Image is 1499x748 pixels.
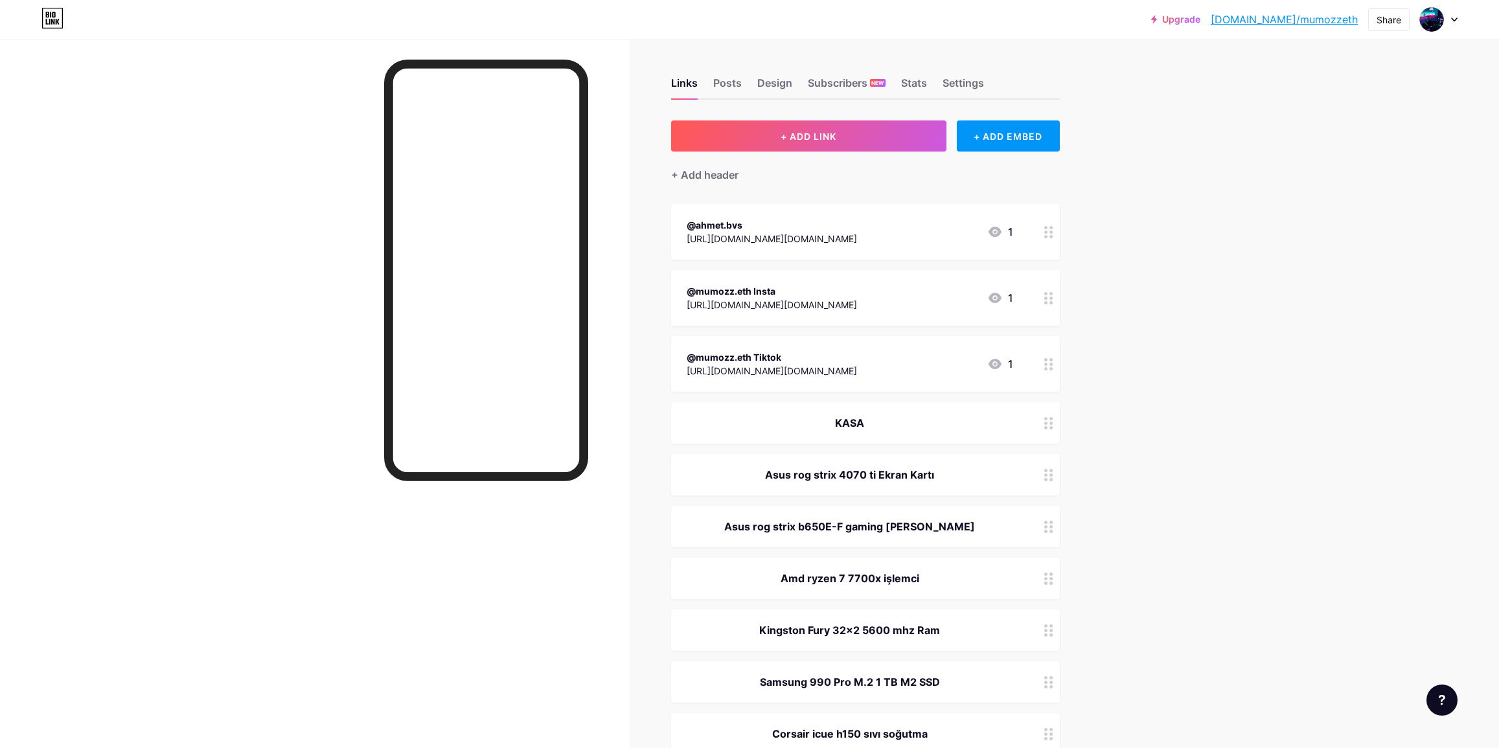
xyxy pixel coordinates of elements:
[781,131,836,142] span: + ADD LINK
[1419,7,1444,32] img: mumozzeth
[957,120,1060,152] div: + ADD EMBED
[687,218,857,232] div: @ahmet.bvs
[687,622,1013,638] div: Kingston Fury 32x2 5600 mhz Ram
[671,120,946,152] button: + ADD LINK
[687,298,857,312] div: [URL][DOMAIN_NAME][DOMAIN_NAME]
[713,75,742,98] div: Posts
[687,284,857,298] div: @mumozz.eth Insta
[671,75,698,98] div: Links
[901,75,927,98] div: Stats
[687,467,1013,482] div: Asus rog strix 4070 ti Ekran Kartı
[687,519,1013,534] div: Asus rog strix b650E-F gaming [PERSON_NAME]
[757,75,792,98] div: Design
[871,79,884,87] span: NEW
[1377,13,1401,27] div: Share
[687,364,857,378] div: [URL][DOMAIN_NAME][DOMAIN_NAME]
[943,75,984,98] div: Settings
[1211,12,1358,27] a: [DOMAIN_NAME]/mumozzeth
[987,356,1013,372] div: 1
[687,415,1013,431] div: KASA
[808,75,886,98] div: Subscribers
[671,167,738,183] div: + Add header
[687,232,857,245] div: [URL][DOMAIN_NAME][DOMAIN_NAME]
[687,726,1013,742] div: Corsair icue h150 sıvı soğutma
[687,350,857,364] div: @mumozz.eth Tiktok
[987,224,1013,240] div: 1
[1151,14,1200,25] a: Upgrade
[687,674,1013,690] div: Samsung 990 Pro M.2 1 TB M2 SSD
[687,571,1013,586] div: Amd ryzen 7 7700x işlemci
[987,290,1013,306] div: 1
